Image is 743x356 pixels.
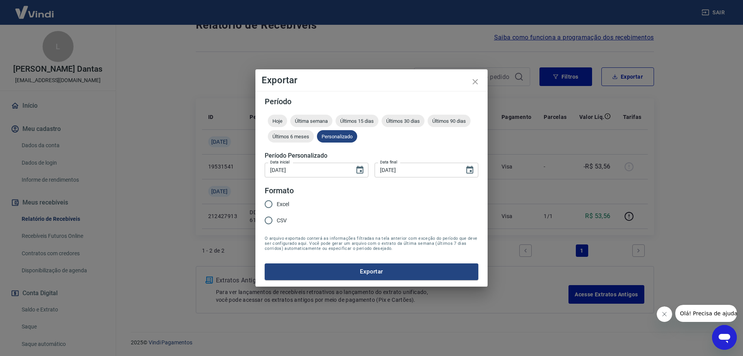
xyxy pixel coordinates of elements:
[317,134,357,139] span: Personalizado
[466,72,484,91] button: close
[268,130,314,143] div: Últimos 6 meses
[268,115,287,127] div: Hoje
[382,118,425,124] span: Últimos 30 dias
[317,130,357,143] div: Personalizado
[265,236,478,251] span: O arquivo exportado conterá as informações filtradas na tela anterior com exceção do período que ...
[428,115,471,127] div: Últimos 90 dias
[462,162,478,178] button: Choose date, selected date is 31 de jul de 2025
[352,162,368,178] button: Choose date, selected date is 1 de jul de 2025
[5,5,65,12] span: Olá! Precisa de ajuda?
[382,115,425,127] div: Últimos 30 dias
[265,98,478,105] h5: Período
[428,118,471,124] span: Últimos 90 dias
[380,159,397,165] label: Data final
[336,118,378,124] span: Últimos 15 dias
[290,115,332,127] div: Última semana
[657,306,672,322] iframe: Fechar mensagem
[277,200,289,208] span: Excel
[265,263,478,280] button: Exportar
[277,217,287,225] span: CSV
[265,163,349,177] input: DD/MM/YYYY
[675,305,737,322] iframe: Mensagem da empresa
[265,152,478,160] h5: Período Personalizado
[262,76,481,85] h4: Exportar
[265,185,294,196] legend: Formato
[336,115,378,127] div: Últimos 15 dias
[268,134,314,139] span: Últimos 6 meses
[268,118,287,124] span: Hoje
[375,163,459,177] input: DD/MM/YYYY
[270,159,290,165] label: Data inicial
[290,118,332,124] span: Última semana
[712,325,737,350] iframe: Botão para abrir a janela de mensagens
